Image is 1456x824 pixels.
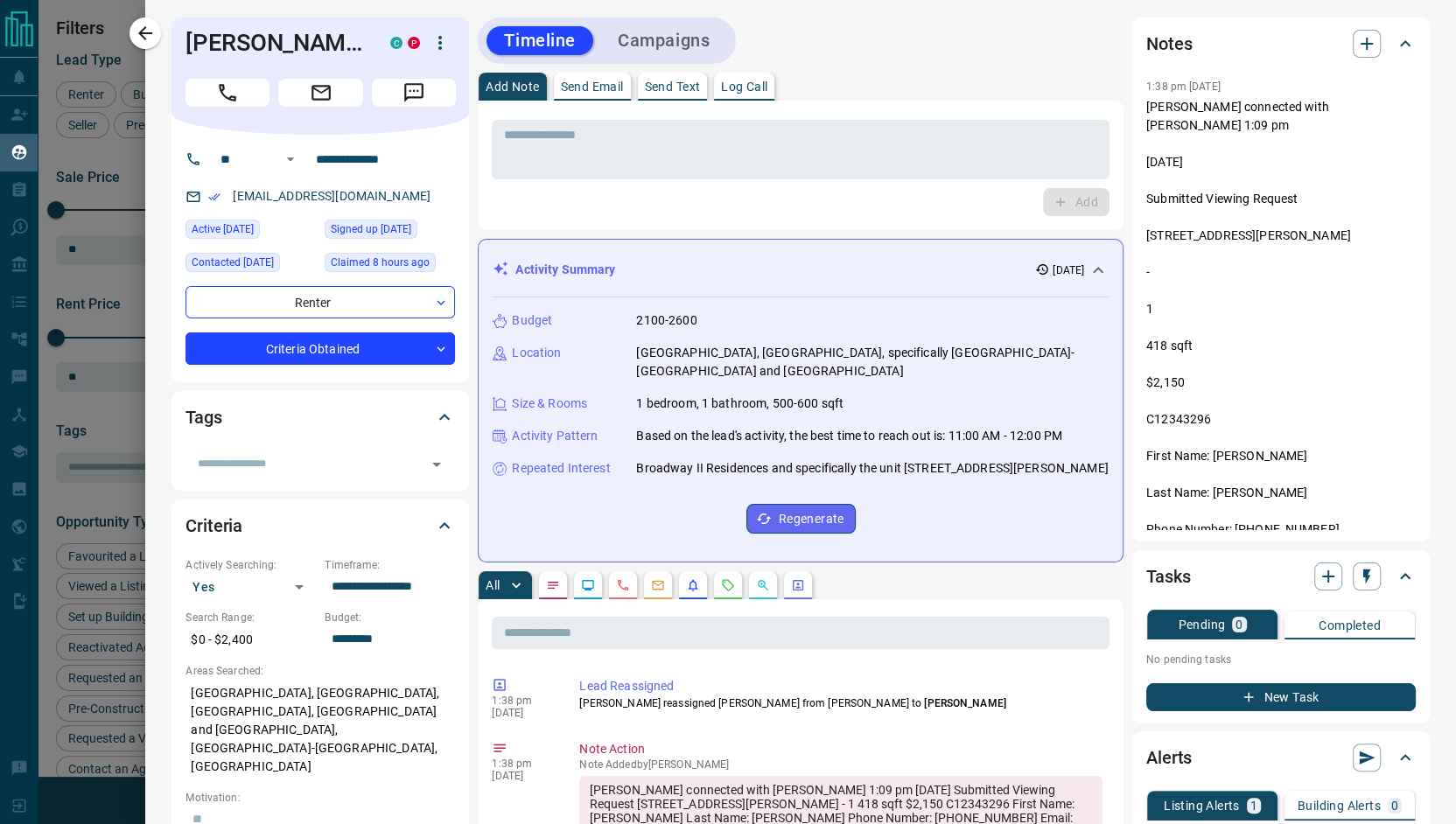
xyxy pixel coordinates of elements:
[636,344,1109,381] p: [GEOGRAPHIC_DATA], [GEOGRAPHIC_DATA], specifically [GEOGRAPHIC_DATA]-[GEOGRAPHIC_DATA] and [GEOGR...
[492,695,553,707] p: 1:38 pm
[512,395,587,413] p: Size & Rooms
[515,261,615,279] p: Activity Summary
[512,459,610,478] p: Repeated Interest
[492,770,553,782] p: [DATE]
[636,459,1108,478] p: Broadway II Residences and specifically the unit [STREET_ADDRESS][PERSON_NAME]
[1146,737,1416,779] div: Alerts
[185,403,221,431] h2: Tags
[185,79,269,107] span: Call
[192,254,274,271] span: Contacted [DATE]
[185,679,455,781] p: [GEOGRAPHIC_DATA], [GEOGRAPHIC_DATA], [GEOGRAPHIC_DATA], [GEOGRAPHIC_DATA] and [GEOGRAPHIC_DATA],...
[192,220,254,238] span: Active [DATE]
[185,505,455,547] div: Criteria
[185,332,455,365] div: Criteria Obtained
[408,37,420,49] div: property.ca
[1235,618,1242,631] p: 0
[1146,30,1192,58] h2: Notes
[185,610,316,625] p: Search Range:
[1178,618,1225,631] p: Pending
[579,758,1102,771] p: Note Added by [PERSON_NAME]
[600,26,727,55] button: Campaigns
[581,578,595,592] svg: Lead Browsing Activity
[636,427,1062,445] p: Based on the lead's activity, the best time to reach out is: 11:00 AM - 12:00 PM
[185,625,316,654] p: $0 - $2,400
[1146,562,1190,590] h2: Tasks
[325,220,455,244] div: Mon Jun 24 2024
[1164,800,1240,812] p: Listing Alerts
[492,707,553,719] p: [DATE]
[185,253,316,277] div: Thu Jun 27 2024
[686,578,700,592] svg: Listing Alerts
[1250,800,1257,812] p: 1
[1298,800,1381,812] p: Building Alerts
[651,578,665,592] svg: Emails
[233,189,430,203] a: [EMAIL_ADDRESS][DOMAIN_NAME]
[1146,80,1221,93] p: 1:38 pm [DATE]
[390,37,402,49] div: condos.ca
[1391,800,1398,812] p: 0
[185,663,455,679] p: Areas Searched:
[331,254,430,271] span: Claimed 8 hours ago
[185,220,316,244] div: Thu Aug 14 2025
[486,579,500,591] p: All
[325,253,455,277] div: Fri Aug 15 2025
[185,396,455,438] div: Tags
[325,557,455,573] p: Timeframe:
[721,578,735,592] svg: Requests
[636,395,843,413] p: 1 bedroom, 1 bathroom, 500-600 sqft
[1146,646,1416,673] p: No pending tasks
[512,311,552,330] p: Budget
[579,695,1102,711] p: [PERSON_NAME] reassigned [PERSON_NAME] from [PERSON_NAME] to
[486,80,539,93] p: Add Note
[185,573,316,601] div: Yes
[1146,683,1416,711] button: New Task
[1146,23,1416,65] div: Notes
[325,610,455,625] p: Budget:
[185,557,316,573] p: Actively Searching:
[185,286,455,318] div: Renter
[579,677,1102,695] p: Lead Reassigned
[331,220,411,238] span: Signed up [DATE]
[208,191,220,203] svg: Email Verified
[924,697,1005,709] span: [PERSON_NAME]
[185,29,364,57] h1: [PERSON_NAME]
[1053,262,1084,278] p: [DATE]
[492,758,553,770] p: 1:38 pm
[1146,744,1192,772] h2: Alerts
[579,740,1102,758] p: Note Action
[1146,98,1416,576] p: [PERSON_NAME] connected with [PERSON_NAME] 1:09 pm [DATE] Submitted Viewing Request [STREET_ADDRE...
[1146,555,1416,597] div: Tasks
[756,578,770,592] svg: Opportunities
[512,427,598,445] p: Activity Pattern
[512,344,561,362] p: Location
[185,512,242,540] h2: Criteria
[791,578,805,592] svg: Agent Actions
[486,26,593,55] button: Timeline
[561,80,624,93] p: Send Email
[278,79,362,107] span: Email
[645,80,701,93] p: Send Text
[493,254,1109,286] div: Activity Summary[DATE]
[746,504,856,534] button: Regenerate
[721,80,767,93] p: Log Call
[1319,619,1381,632] p: Completed
[636,311,696,330] p: 2100-2600
[616,578,630,592] svg: Calls
[424,452,449,477] button: Open
[372,79,456,107] span: Message
[280,149,301,170] button: Open
[185,790,455,806] p: Motivation:
[546,578,560,592] svg: Notes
